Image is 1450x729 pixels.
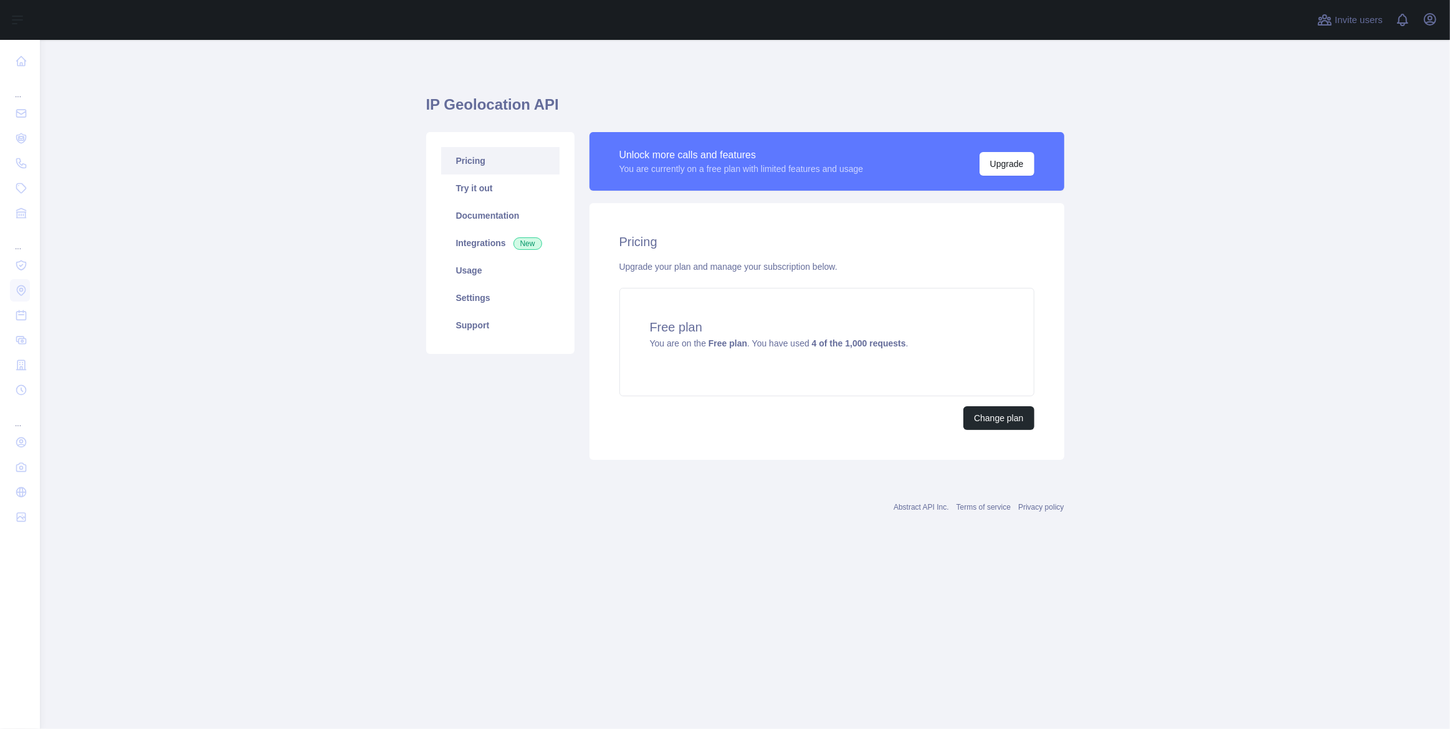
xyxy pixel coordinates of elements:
span: New [513,237,542,250]
a: Usage [441,257,560,284]
button: Change plan [963,406,1034,430]
strong: 4 of the 1,000 requests [812,338,906,348]
h1: IP Geolocation API [426,95,1064,125]
div: ... [10,227,30,252]
button: Invite users [1315,10,1385,30]
h4: Free plan [650,318,1004,336]
a: Abstract API Inc. [894,503,949,512]
a: Pricing [441,147,560,174]
a: Settings [441,284,560,312]
a: Support [441,312,560,339]
a: Terms of service [956,503,1011,512]
a: Integrations New [441,229,560,257]
button: Upgrade [980,152,1034,176]
div: ... [10,404,30,429]
h2: Pricing [619,233,1034,250]
a: Documentation [441,202,560,229]
a: Privacy policy [1018,503,1064,512]
span: You are on the . You have used . [650,338,909,348]
strong: Free plan [708,338,747,348]
a: Try it out [441,174,560,202]
div: ... [10,75,30,100]
div: Upgrade your plan and manage your subscription below. [619,260,1034,273]
span: Invite users [1335,13,1383,27]
div: Unlock more calls and features [619,148,864,163]
div: You are currently on a free plan with limited features and usage [619,163,864,175]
